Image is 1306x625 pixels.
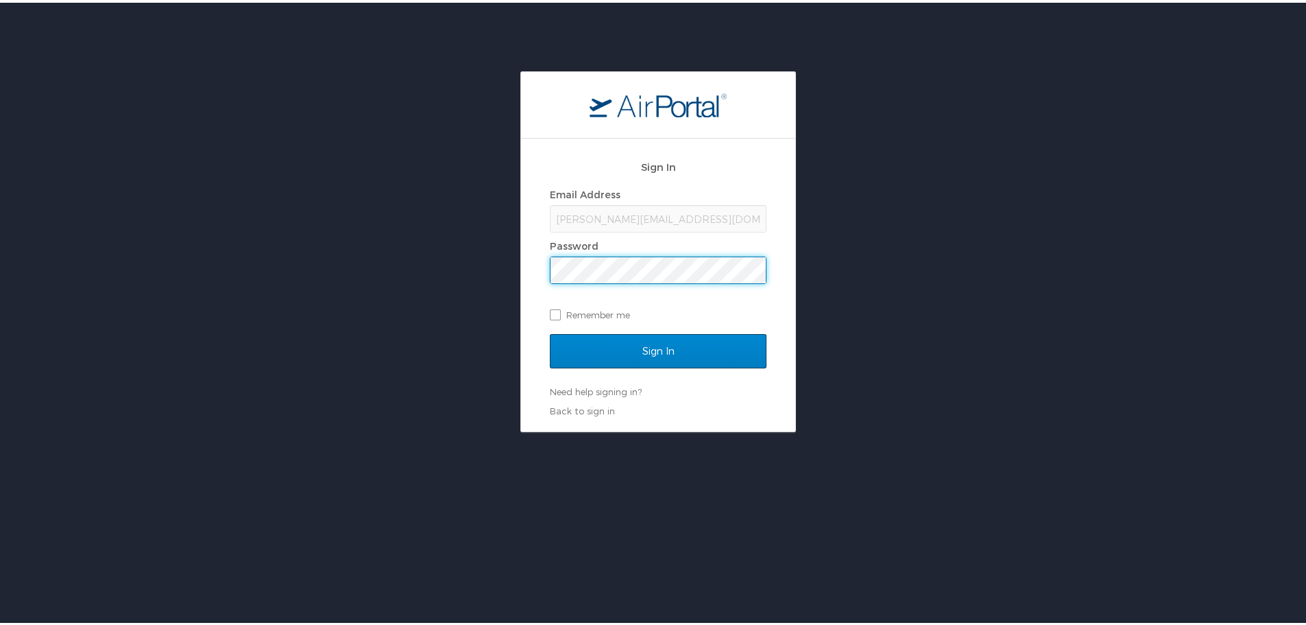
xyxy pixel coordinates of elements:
[550,384,642,394] a: Need help signing in?
[590,90,727,115] img: logo
[550,403,615,414] a: Back to sign in
[550,237,598,249] label: Password
[550,302,766,322] label: Remember me
[550,186,620,198] label: Email Address
[550,331,766,366] input: Sign In
[550,156,766,172] h2: Sign In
